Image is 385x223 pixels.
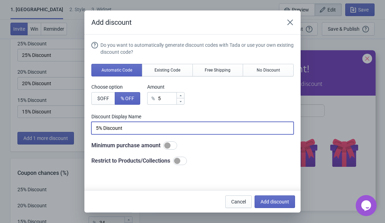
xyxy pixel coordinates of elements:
[91,157,294,165] div: Restrict to Products/Collections
[121,96,134,101] span: % OFF
[243,64,294,76] button: No Discount
[225,195,252,208] button: Cancel
[147,83,184,90] label: Amount
[91,92,115,105] button: $OFF
[100,42,294,55] div: Do you want to automatically generate discount codes with Tada or use your own existing discount ...
[91,113,294,120] label: Discount Display Name
[91,83,140,90] label: Choose option
[356,195,378,216] iframe: chat widget
[115,92,140,105] button: % OFF
[192,64,243,76] button: Free Shipping
[284,16,296,29] button: Close
[151,94,155,103] div: %
[101,67,132,73] span: Automatic Code
[91,64,142,76] button: Automatic Code
[97,96,109,101] span: $ OFF
[91,141,294,150] div: Minimum purchase amount
[255,195,295,208] button: Add discount
[142,64,193,76] button: Existing Code
[91,17,277,27] h2: Add discount
[257,67,280,73] span: No Discount
[261,199,289,205] span: Add discount
[154,67,180,73] span: Existing Code
[231,199,246,205] span: Cancel
[205,67,231,73] span: Free Shipping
